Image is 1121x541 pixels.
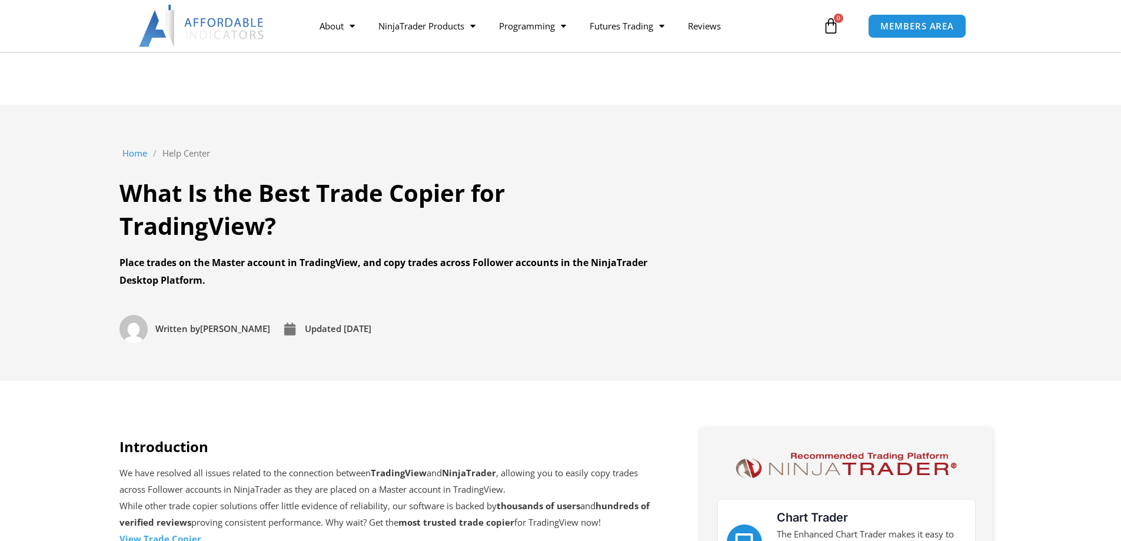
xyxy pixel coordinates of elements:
strong: TradingView [371,467,427,479]
span: / [153,145,157,162]
a: Home [122,145,147,162]
a: NinjaTrader Products [367,12,487,39]
time: [DATE] [344,323,371,334]
div: Place trades on the Master account in TradingView, and copy trades across Follower accounts in th... [119,254,661,289]
strong: thousands of users [497,500,580,512]
a: Reviews [676,12,733,39]
a: Futures Trading [578,12,676,39]
span: Updated [305,323,341,334]
img: LogoAI | Affordable Indicators – NinjaTrader [139,5,265,47]
a: Help Center [162,145,210,162]
span: Written by [155,323,200,334]
strong: Introduction [119,437,208,456]
span: MEMBERS AREA [880,22,954,31]
img: Picture of David Koehler [119,315,148,343]
h1: What Is the Best Trade Copier for TradingView? [119,177,661,243]
img: NinjaTrader Logo | Affordable Indicators – NinjaTrader [730,449,962,482]
a: 0 [805,9,857,43]
nav: Menu [308,12,820,39]
strong: hundreds of verified reviews [119,500,650,528]
a: Chart Trader [777,510,848,525]
span: [PERSON_NAME] [152,321,270,337]
a: Programming [487,12,578,39]
a: MEMBERS AREA [868,14,966,38]
strong: NinjaTrader [442,467,496,479]
a: About [308,12,367,39]
strong: most trusted trade copier [398,516,514,528]
span: 0 [834,14,843,23]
